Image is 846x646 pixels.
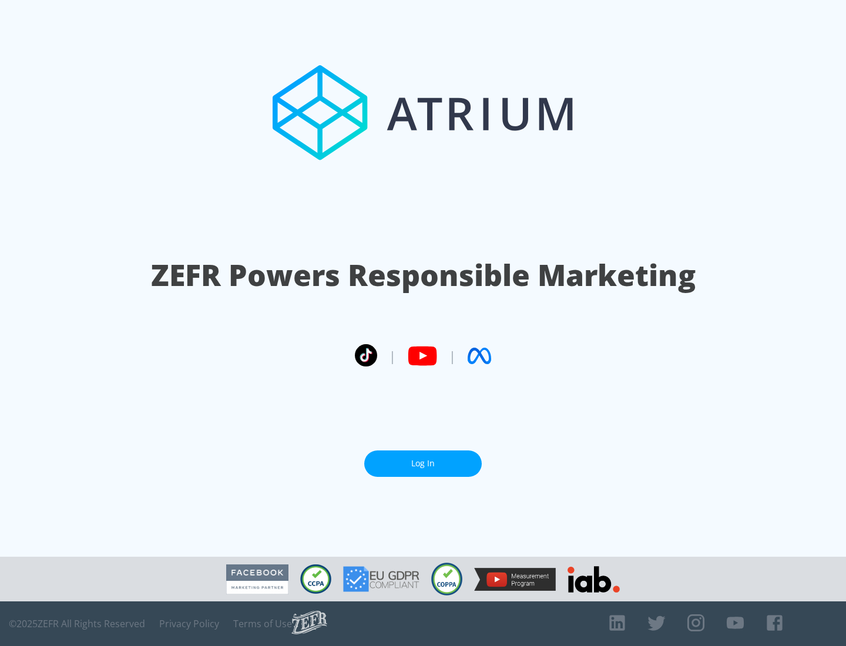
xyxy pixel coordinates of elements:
span: © 2025 ZEFR All Rights Reserved [9,618,145,630]
img: GDPR Compliant [343,566,419,592]
a: Terms of Use [233,618,292,630]
span: | [449,347,456,365]
img: IAB [568,566,620,593]
a: Privacy Policy [159,618,219,630]
a: Log In [364,450,482,477]
img: YouTube Measurement Program [474,568,556,591]
img: CCPA Compliant [300,564,331,594]
img: Facebook Marketing Partner [226,564,288,594]
h1: ZEFR Powers Responsible Marketing [151,255,696,295]
span: | [389,347,396,365]
img: COPPA Compliant [431,563,462,595]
